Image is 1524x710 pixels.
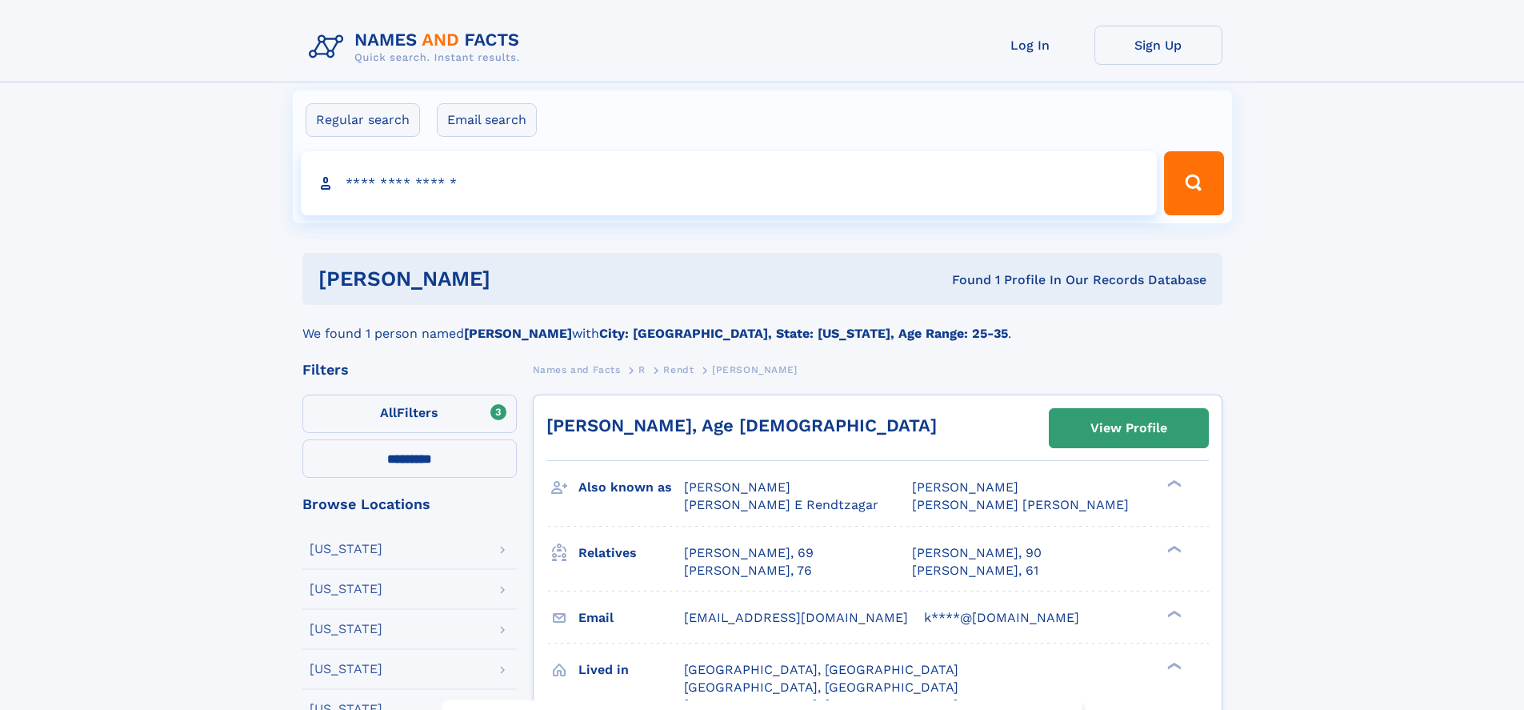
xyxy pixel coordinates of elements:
[684,680,958,695] span: [GEOGRAPHIC_DATA], [GEOGRAPHIC_DATA]
[684,479,790,495] span: [PERSON_NAME]
[599,326,1008,341] b: City: [GEOGRAPHIC_DATA], State: [US_STATE], Age Range: 25-35
[684,544,814,562] a: [PERSON_NAME], 69
[578,656,684,684] h3: Lived in
[663,364,694,375] span: Rendt
[306,103,420,137] label: Regular search
[302,363,517,377] div: Filters
[1090,410,1167,447] div: View Profile
[310,583,382,596] div: [US_STATE]
[912,544,1042,562] a: [PERSON_NAME], 90
[301,151,1158,215] input: search input
[721,271,1206,289] div: Found 1 Profile In Our Records Database
[380,405,397,420] span: All
[302,497,517,511] div: Browse Locations
[546,415,937,435] a: [PERSON_NAME], Age [DEMOGRAPHIC_DATA]
[1050,409,1208,447] a: View Profile
[1163,660,1182,671] div: ❯
[684,662,958,677] span: [GEOGRAPHIC_DATA], [GEOGRAPHIC_DATA]
[712,364,798,375] span: [PERSON_NAME]
[437,103,537,137] label: Email search
[1163,608,1182,619] div: ❯
[912,562,1038,580] a: [PERSON_NAME], 61
[1094,26,1222,65] a: Sign Up
[464,326,572,341] b: [PERSON_NAME]
[638,359,646,379] a: R
[684,562,812,580] a: [PERSON_NAME], 76
[1163,544,1182,554] div: ❯
[310,543,382,556] div: [US_STATE]
[684,610,908,625] span: [EMAIL_ADDRESS][DOMAIN_NAME]
[578,474,684,501] h3: Also known as
[578,604,684,632] h3: Email
[663,359,694,379] a: Rendt
[1163,479,1182,489] div: ❯
[302,395,517,433] label: Filters
[912,497,1129,512] span: [PERSON_NAME] [PERSON_NAME]
[578,540,684,567] h3: Relatives
[638,364,646,375] span: R
[310,623,382,636] div: [US_STATE]
[912,479,1018,495] span: [PERSON_NAME]
[966,26,1094,65] a: Log In
[302,26,533,69] img: Logo Names and Facts
[684,497,878,512] span: [PERSON_NAME] E Rendtzagar
[310,663,382,676] div: [US_STATE]
[318,269,722,289] h1: [PERSON_NAME]
[533,359,621,379] a: Names and Facts
[1164,151,1223,215] button: Search Button
[302,305,1222,343] div: We found 1 person named with .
